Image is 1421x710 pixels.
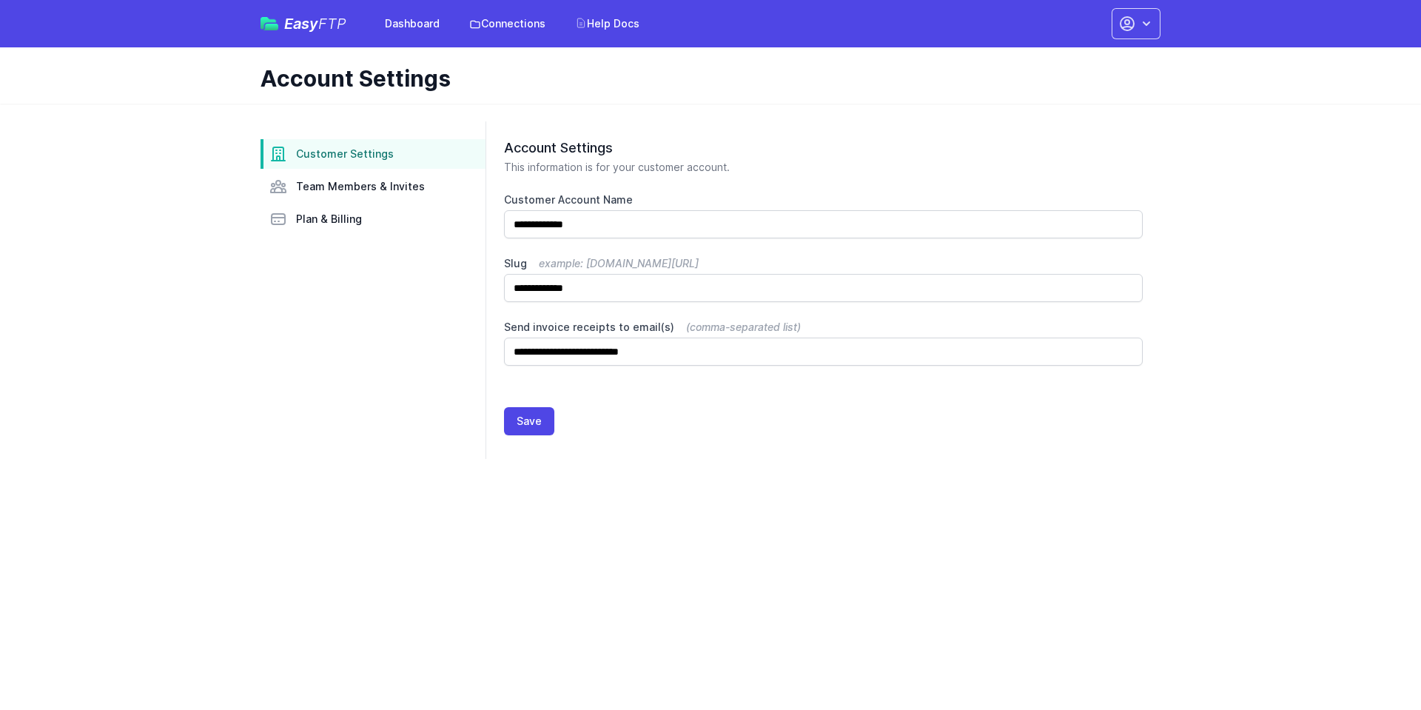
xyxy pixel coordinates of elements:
label: Customer Account Name [504,192,1143,207]
a: Help Docs [566,10,648,37]
h1: Account Settings [261,65,1149,92]
span: Plan & Billing [296,212,362,227]
h2: Account Settings [504,139,1143,157]
a: EasyFTP [261,16,346,31]
span: FTP [318,15,346,33]
a: Team Members & Invites [261,172,486,201]
label: Send invoice receipts to email(s) [504,320,1143,335]
button: Save [504,407,554,435]
span: Easy [284,16,346,31]
span: Customer Settings [296,147,394,161]
span: (comma-separated list) [686,321,801,333]
a: Connections [460,10,554,37]
a: Customer Settings [261,139,486,169]
span: example: [DOMAIN_NAME][URL] [539,257,699,269]
a: Plan & Billing [261,204,486,234]
label: Slug [504,256,1143,271]
span: Team Members & Invites [296,179,425,194]
img: easyftp_logo.png [261,17,278,30]
p: This information is for your customer account. [504,160,1143,175]
a: Dashboard [376,10,449,37]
